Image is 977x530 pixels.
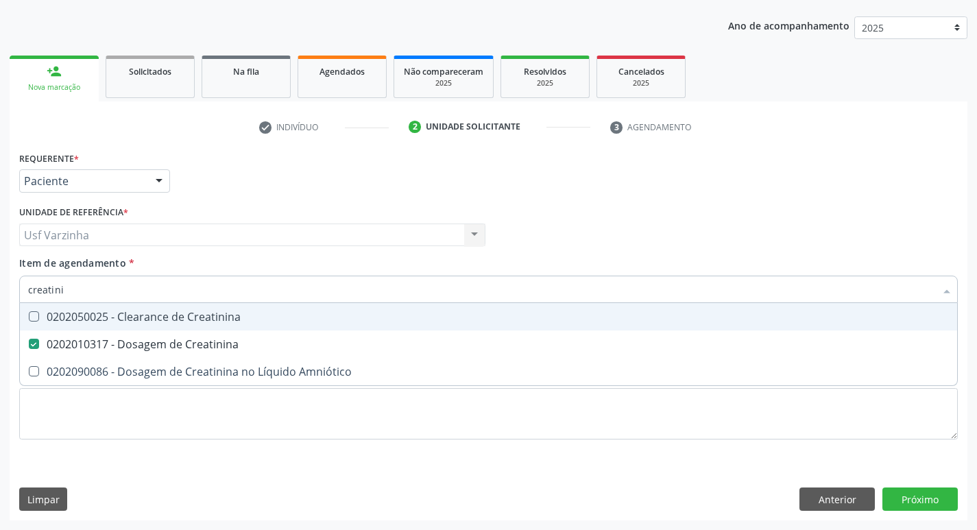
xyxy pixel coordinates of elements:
[233,66,259,77] span: Na fila
[19,256,126,269] span: Item de agendamento
[607,78,675,88] div: 2025
[426,121,520,133] div: Unidade solicitante
[524,66,566,77] span: Resolvidos
[511,78,579,88] div: 2025
[28,339,949,350] div: 0202010317 - Dosagem de Creatinina
[404,78,483,88] div: 2025
[19,487,67,511] button: Limpar
[24,174,142,188] span: Paciente
[28,366,949,377] div: 0202090086 - Dosagem de Creatinina no Líquido Amniótico
[404,66,483,77] span: Não compareceram
[129,66,171,77] span: Solicitados
[28,311,949,322] div: 0202050025 - Clearance de Creatinina
[28,276,935,303] input: Buscar por procedimentos
[618,66,664,77] span: Cancelados
[19,148,79,169] label: Requerente
[882,487,958,511] button: Próximo
[47,64,62,79] div: person_add
[728,16,849,34] p: Ano de acompanhamento
[19,202,128,224] label: Unidade de referência
[19,82,89,93] div: Nova marcação
[319,66,365,77] span: Agendados
[409,121,421,133] div: 2
[799,487,875,511] button: Anterior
